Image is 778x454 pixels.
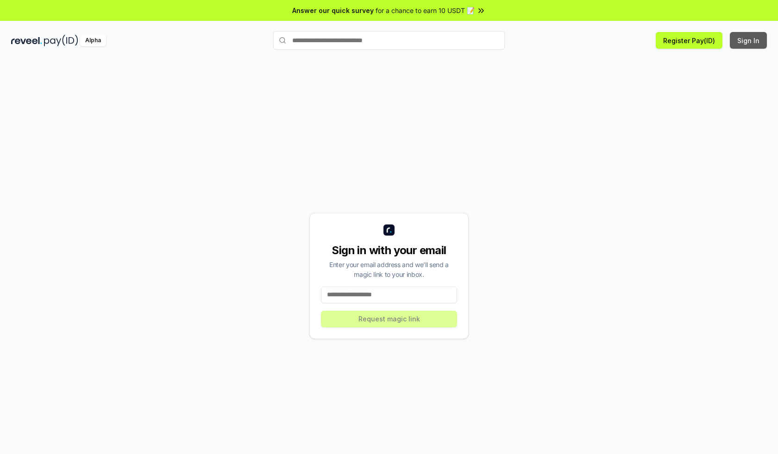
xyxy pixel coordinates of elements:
img: pay_id [44,35,78,46]
div: Sign in with your email [321,243,457,258]
img: logo_small [383,224,395,236]
span: Answer our quick survey [292,6,374,15]
button: Register Pay(ID) [656,32,722,49]
div: Enter your email address and we’ll send a magic link to your inbox. [321,260,457,279]
button: Sign In [730,32,767,49]
img: reveel_dark [11,35,42,46]
div: Alpha [80,35,106,46]
span: for a chance to earn 10 USDT 📝 [376,6,475,15]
